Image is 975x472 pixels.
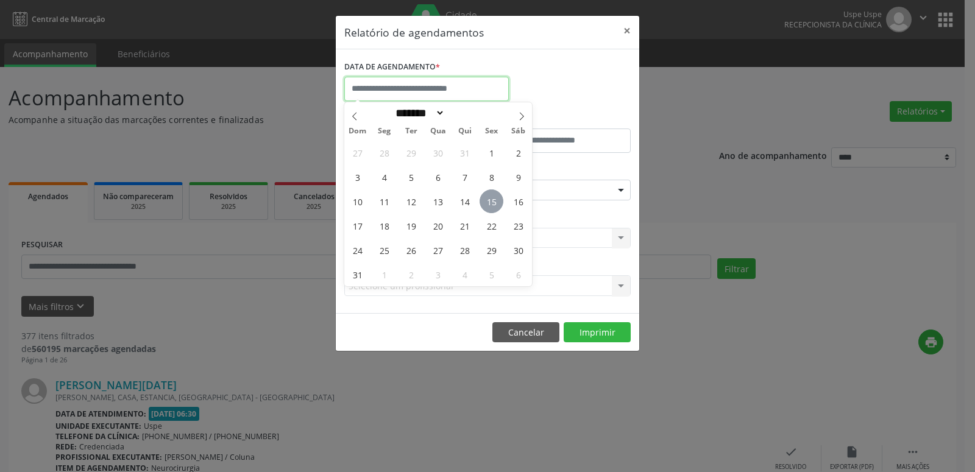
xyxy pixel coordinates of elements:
[564,322,631,343] button: Imprimir
[399,214,423,238] span: Agosto 19, 2025
[480,189,503,213] span: Agosto 15, 2025
[480,214,503,238] span: Agosto 22, 2025
[492,322,559,343] button: Cancelar
[506,262,530,286] span: Setembro 6, 2025
[480,141,503,164] span: Agosto 1, 2025
[478,127,505,135] span: Sex
[346,165,369,189] span: Agosto 3, 2025
[506,214,530,238] span: Agosto 23, 2025
[399,189,423,213] span: Agosto 12, 2025
[506,238,530,262] span: Agosto 30, 2025
[453,189,477,213] span: Agosto 14, 2025
[344,24,484,40] h5: Relatório de agendamentos
[346,189,369,213] span: Agosto 10, 2025
[480,165,503,189] span: Agosto 8, 2025
[452,127,478,135] span: Qui
[491,110,631,129] label: ATÉ
[453,165,477,189] span: Agosto 7, 2025
[371,127,398,135] span: Seg
[346,141,369,164] span: Julho 27, 2025
[346,262,369,286] span: Agosto 31, 2025
[391,107,445,119] select: Month
[372,238,396,262] span: Agosto 25, 2025
[426,214,450,238] span: Agosto 20, 2025
[346,214,369,238] span: Agosto 17, 2025
[426,141,450,164] span: Julho 30, 2025
[426,238,450,262] span: Agosto 27, 2025
[480,238,503,262] span: Agosto 29, 2025
[399,165,423,189] span: Agosto 5, 2025
[453,262,477,286] span: Setembro 4, 2025
[372,214,396,238] span: Agosto 18, 2025
[398,127,425,135] span: Ter
[453,214,477,238] span: Agosto 21, 2025
[453,141,477,164] span: Julho 31, 2025
[505,127,532,135] span: Sáb
[425,127,452,135] span: Qua
[372,262,396,286] span: Setembro 1, 2025
[480,262,503,286] span: Setembro 5, 2025
[372,165,396,189] span: Agosto 4, 2025
[506,189,530,213] span: Agosto 16, 2025
[426,165,450,189] span: Agosto 6, 2025
[615,16,639,46] button: Close
[372,189,396,213] span: Agosto 11, 2025
[344,58,440,77] label: DATA DE AGENDAMENTO
[399,262,423,286] span: Setembro 2, 2025
[399,141,423,164] span: Julho 29, 2025
[445,107,485,119] input: Year
[399,238,423,262] span: Agosto 26, 2025
[346,238,369,262] span: Agosto 24, 2025
[426,189,450,213] span: Agosto 13, 2025
[426,262,450,286] span: Setembro 3, 2025
[506,165,530,189] span: Agosto 9, 2025
[453,238,477,262] span: Agosto 28, 2025
[344,127,371,135] span: Dom
[372,141,396,164] span: Julho 28, 2025
[506,141,530,164] span: Agosto 2, 2025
